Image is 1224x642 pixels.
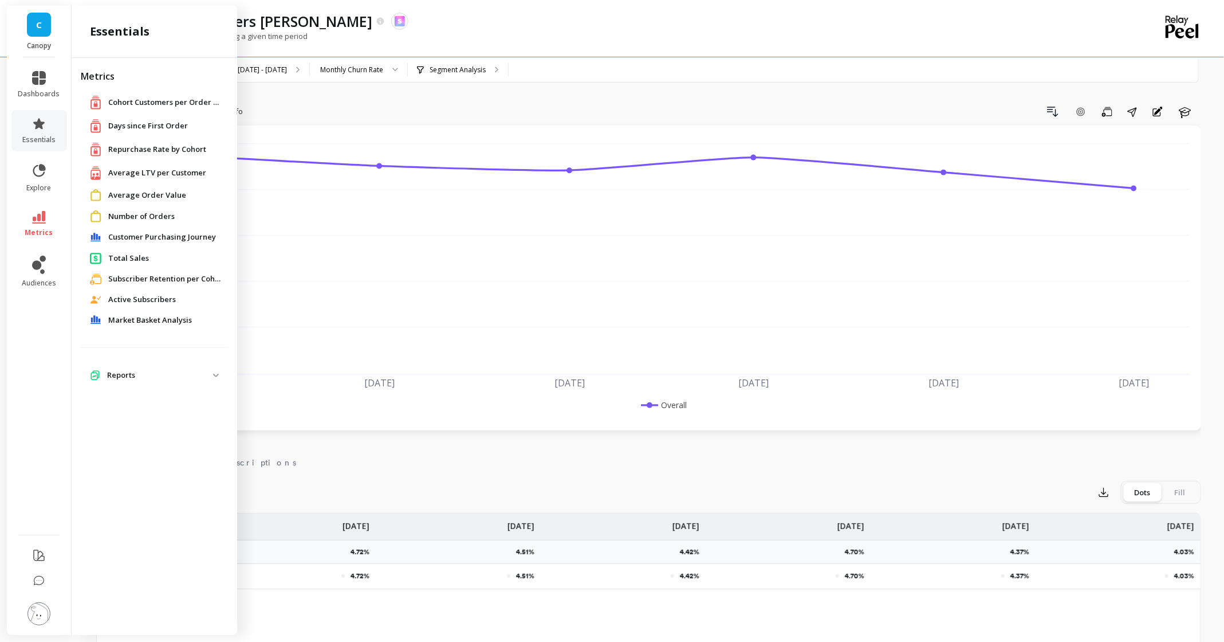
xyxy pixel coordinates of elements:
span: dashboards [18,89,60,99]
div: Fill [1161,483,1199,502]
span: C [36,18,42,32]
p: 4.03% [1174,547,1201,557]
p: 4.70% [845,547,871,557]
span: essentials [22,135,56,144]
div: Monthly Churn Rate [320,64,383,75]
a: Total Sales [108,253,219,264]
p: 4.51% [516,547,541,557]
img: navigation item icon [90,252,101,264]
p: 4.70% [845,571,864,581]
p: 4.72% [351,571,369,581]
p: 4.03% [1174,571,1194,581]
p: 4.72% [351,547,376,557]
p: [DATE] [837,514,864,532]
a: Active Subscribers [108,294,219,306]
p: Segment Analysis [430,65,486,75]
p: [DATE] [672,514,699,532]
a: Average LTV per Customer [108,167,219,179]
p: 4.37% [1010,547,1036,557]
img: navigation item icon [90,166,101,180]
p: [DATE] [1002,514,1029,532]
img: profile picture [27,602,50,625]
img: navigation item icon [90,189,101,201]
img: navigation item icon [90,210,101,222]
div: Dots [1123,483,1161,502]
a: Cohort Customers per Order Count [108,97,223,108]
a: Days since First Order [108,120,219,132]
p: [DATE] [507,514,534,532]
img: navigation item icon [90,233,101,242]
img: navigation item icon [90,142,101,156]
img: down caret icon [213,374,219,377]
span: Subscriptions [206,457,296,468]
img: navigation item icon [90,273,101,285]
img: api.skio.svg [395,16,405,26]
h2: essentials [90,24,149,40]
p: 4.42% [680,547,706,557]
span: Total Sales [108,253,149,264]
img: navigation item icon [90,370,100,381]
a: Number of Orders [108,211,219,222]
p: [DATE] [343,514,369,532]
img: navigation item icon [90,95,101,109]
span: metrics [25,228,53,237]
a: Average Order Value [108,190,219,201]
span: explore [27,183,52,193]
span: Repurchase Rate by Cohort [108,144,206,155]
img: navigation item icon [90,296,101,304]
p: Monthly Subscribers Churn Rate [116,11,372,31]
a: Repurchase Rate by Cohort [108,144,219,155]
a: Subscriber Retention per Cohort [108,273,223,285]
img: navigation item icon [90,119,101,133]
p: 4.37% [1010,571,1029,581]
p: Reports [107,370,213,381]
p: 4.42% [680,571,699,581]
span: Days since First Order [108,120,188,132]
p: 4.51% [516,571,534,581]
h2: Metrics [81,69,228,83]
nav: Tabs [96,448,1201,474]
p: [DATE] [1167,514,1194,532]
span: Customer Purchasing Journey [108,232,216,243]
p: Canopy [18,41,60,50]
a: Customer Purchasing Journey [108,232,219,243]
span: Market Basket Analysis [108,315,192,326]
span: Number of Orders [108,211,175,222]
span: audiences [22,279,56,288]
span: Average LTV per Customer [108,167,206,179]
img: navigation item icon [90,315,101,324]
span: Active Subscribers [108,294,176,306]
span: Average Order Value [108,190,186,201]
